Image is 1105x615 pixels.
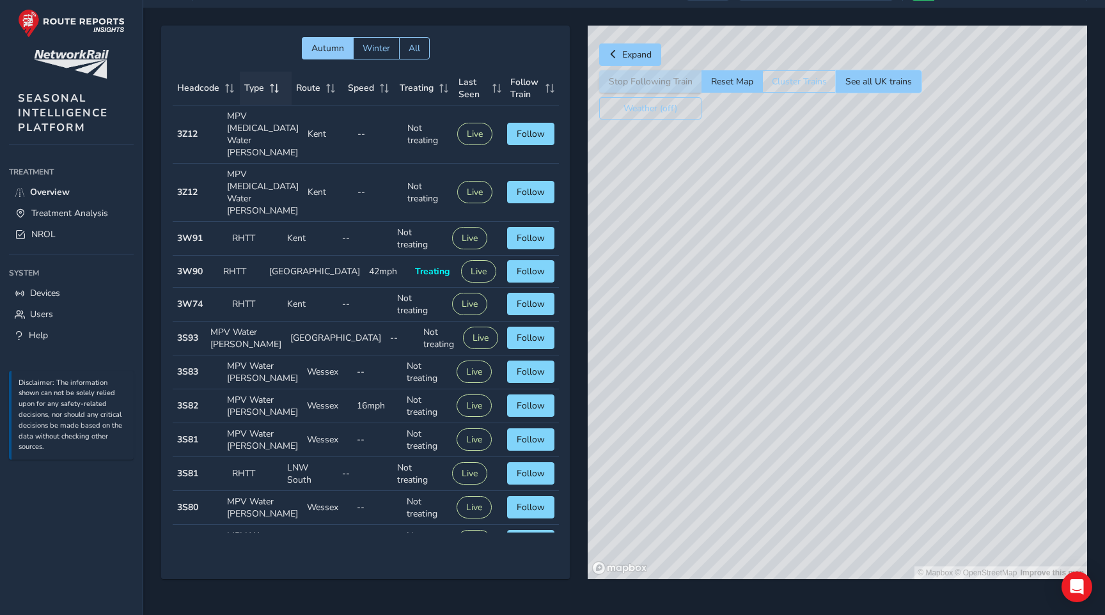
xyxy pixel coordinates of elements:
td: Not treating [393,457,448,491]
a: Treatment Analysis [9,203,134,224]
button: Cluster Trains [762,70,836,93]
td: -- [353,164,403,222]
p: Disclaimer: The information shown can not be solely relied upon for any safety-related decisions,... [19,378,127,453]
td: RHTT [228,288,283,322]
button: Follow [507,293,554,315]
td: Not treating [403,105,453,164]
strong: 3S80 [177,501,198,513]
button: Follow [507,327,554,349]
td: Not treating [402,525,452,559]
span: NROL [31,228,56,240]
button: Live [457,428,492,451]
button: Live [457,361,492,383]
a: Devices [9,283,134,304]
button: Follow [507,496,554,518]
button: Live [457,496,492,518]
span: Follow [517,501,545,513]
span: Follow [517,366,545,378]
td: -- [352,491,402,525]
span: Winter [363,42,390,54]
td: LNW South [283,457,338,491]
span: Treating [400,82,434,94]
div: System [9,263,134,283]
td: Wessex [302,423,352,457]
a: Help [9,325,134,346]
td: Not treating [393,222,448,256]
span: Follow [517,467,545,479]
td: -- [352,525,402,559]
td: Not treating [403,164,453,222]
span: Treating [415,265,450,277]
td: 16mph [352,389,402,423]
button: Follow [507,181,554,203]
button: Live [463,327,498,349]
span: Follow Train [510,76,541,100]
a: Overview [9,182,134,203]
button: Winter [353,37,399,59]
img: rr logo [18,9,125,38]
span: Headcode [177,82,219,94]
td: [GEOGRAPHIC_DATA] [265,256,364,288]
div: Open Intercom Messenger [1062,572,1092,602]
td: -- [352,355,402,389]
strong: 3S81 [177,467,198,479]
strong: 3S82 [177,400,198,412]
td: MPV [MEDICAL_DATA] Water [PERSON_NAME] [223,164,303,222]
span: Follow [517,298,545,310]
strong: 3W91 [177,232,203,244]
td: Kent [303,105,353,164]
span: Type [244,82,264,94]
td: MPV Water [PERSON_NAME] [223,491,302,525]
a: Users [9,304,134,325]
td: -- [353,105,403,164]
button: Live [452,227,487,249]
td: -- [338,288,393,322]
span: Expand [622,49,652,61]
button: Live [452,293,487,315]
span: Last Seen [458,76,488,100]
button: Follow [507,227,554,249]
button: See all UK trains [836,70,921,93]
button: Expand [599,43,661,66]
span: Follow [517,232,545,244]
td: Wessex [302,491,352,525]
span: Treatment Analysis [31,207,108,219]
span: All [409,42,420,54]
button: Live [457,123,492,145]
strong: 3S83 [177,366,198,378]
td: Not treating [402,423,452,457]
span: Follow [517,332,545,344]
button: Autumn [302,37,353,59]
td: 42mph [364,256,411,288]
span: Route [296,82,320,94]
td: MPV Water [PERSON_NAME] [223,389,302,423]
td: RHTT [228,222,283,256]
a: NROL [9,224,134,245]
span: Speed [348,82,374,94]
span: Follow [517,186,545,198]
strong: 3S81 [177,433,198,446]
button: Follow [507,394,554,417]
td: -- [386,322,419,355]
span: SEASONAL INTELLIGENCE PLATFORM [18,91,108,135]
button: Follow [507,260,554,283]
span: Autumn [311,42,344,54]
td: MPV Water [PERSON_NAME] [223,355,302,389]
strong: 3Z12 [177,186,198,198]
td: Wessex [302,389,352,423]
span: Follow [517,265,545,277]
td: Not treating [402,355,452,389]
td: Kent [283,222,338,256]
td: MPV [MEDICAL_DATA] Water [PERSON_NAME] [223,105,303,164]
td: RHTT [228,457,283,491]
button: Live [457,394,492,417]
span: Follow [517,400,545,412]
td: -- [338,457,393,491]
td: Not treating [393,288,448,322]
span: Users [30,308,53,320]
td: Not treating [402,389,452,423]
div: Treatment [9,162,134,182]
button: All [399,37,430,59]
button: Live [457,530,492,552]
button: Follow [507,530,554,552]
